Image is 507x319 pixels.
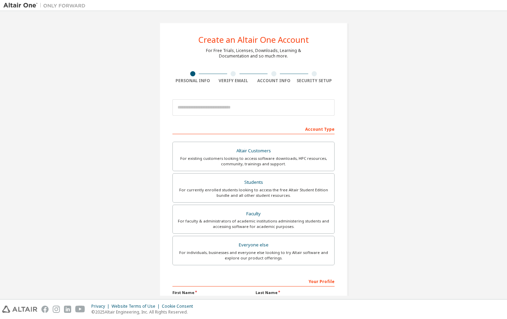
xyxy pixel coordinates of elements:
div: Everyone else [177,240,330,250]
label: First Name [172,290,251,295]
div: Security Setup [294,78,335,84]
div: For Free Trials, Licenses, Downloads, Learning & Documentation and so much more. [206,48,301,59]
div: Your Profile [172,276,335,286]
img: instagram.svg [53,306,60,313]
div: Personal Info [172,78,213,84]
div: For currently enrolled students looking to access the free Altair Student Edition bundle and all ... [177,187,330,198]
img: facebook.svg [41,306,49,313]
div: Students [177,178,330,187]
label: Last Name [256,290,335,295]
img: Altair One [3,2,89,9]
div: For existing customers looking to access software downloads, HPC resources, community, trainings ... [177,156,330,167]
div: Faculty [177,209,330,219]
div: For faculty & administrators of academic institutions administering students and accessing softwa... [177,218,330,229]
div: Create an Altair One Account [198,36,309,44]
div: Website Terms of Use [112,304,162,309]
img: altair_logo.svg [2,306,37,313]
div: Privacy [91,304,112,309]
img: youtube.svg [75,306,85,313]
div: Verify Email [213,78,254,84]
div: Cookie Consent [162,304,197,309]
div: Account Type [172,123,335,134]
p: © 2025 Altair Engineering, Inc. All Rights Reserved. [91,309,197,315]
div: Account Info [253,78,294,84]
img: linkedin.svg [64,306,71,313]
div: For individuals, businesses and everyone else looking to try Altair software and explore our prod... [177,250,330,261]
div: Altair Customers [177,146,330,156]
